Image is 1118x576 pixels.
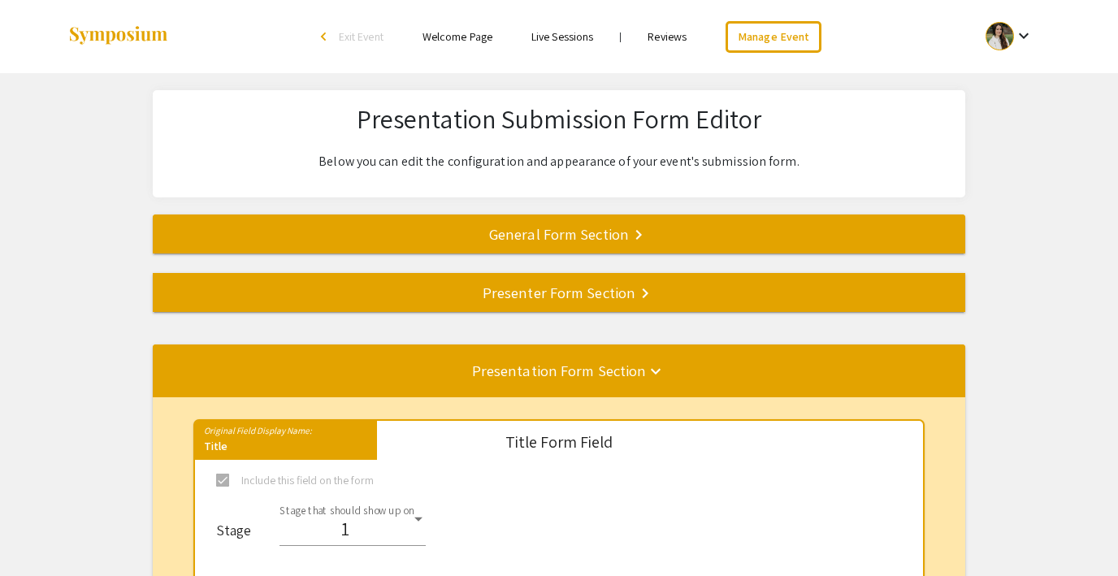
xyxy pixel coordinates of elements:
[339,29,383,44] span: Exit Event
[195,438,377,460] div: Title
[166,103,952,134] h2: Presentation Submission Form Editor
[12,503,69,564] iframe: Chat
[646,362,665,381] mat-icon: keyboard_arrow_down
[968,18,1051,54] button: Expand account dropdown
[67,25,169,47] img: Symposium by ForagerOne
[726,21,821,53] a: Manage Event
[629,225,648,245] mat-icon: keyboard_arrow_right
[153,281,965,304] div: Presenter Form Section
[648,29,687,44] a: Reviews
[153,214,965,253] mat-expansion-panel-header: General Form Section
[166,152,952,171] p: Below you can edit the configuration and appearance of your event's submission form.
[321,32,331,41] div: arrow_back_ios
[341,518,349,540] span: 1
[153,223,965,245] div: General Form Section
[241,470,374,490] span: Include this field on the form
[505,434,613,450] div: Title Form Field
[422,29,492,44] a: Welcome Page
[153,273,965,312] mat-expansion-panel-header: Presenter Form Section
[531,29,593,44] a: Live Sessions
[613,29,628,44] li: |
[1014,26,1033,45] mat-icon: Expand account dropdown
[635,284,655,303] mat-icon: keyboard_arrow_right
[153,359,965,382] div: Presentation Form Section
[195,420,312,436] mat-label: Original Field Display Name:
[153,344,965,396] mat-expansion-panel-header: Presentation Form Section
